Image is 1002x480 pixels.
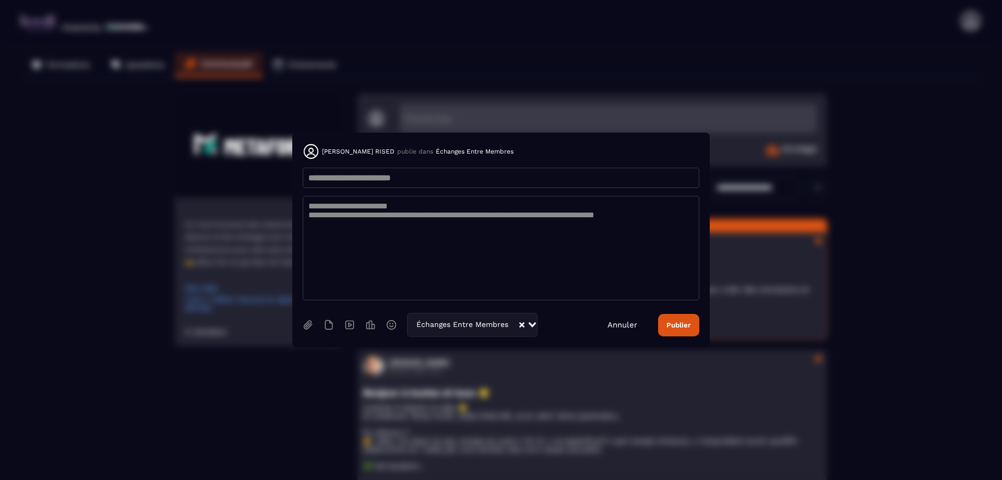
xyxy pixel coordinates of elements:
[322,148,395,155] span: [PERSON_NAME] RISED
[510,319,518,331] input: Search for option
[436,148,514,155] span: Échanges Entre Membres
[397,148,433,155] span: publie dans
[407,313,538,337] div: Search for option
[414,319,510,331] span: Échanges Entre Membres
[658,314,699,336] button: Publier
[519,321,524,329] button: Clear Selected
[607,320,637,330] a: Annuler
